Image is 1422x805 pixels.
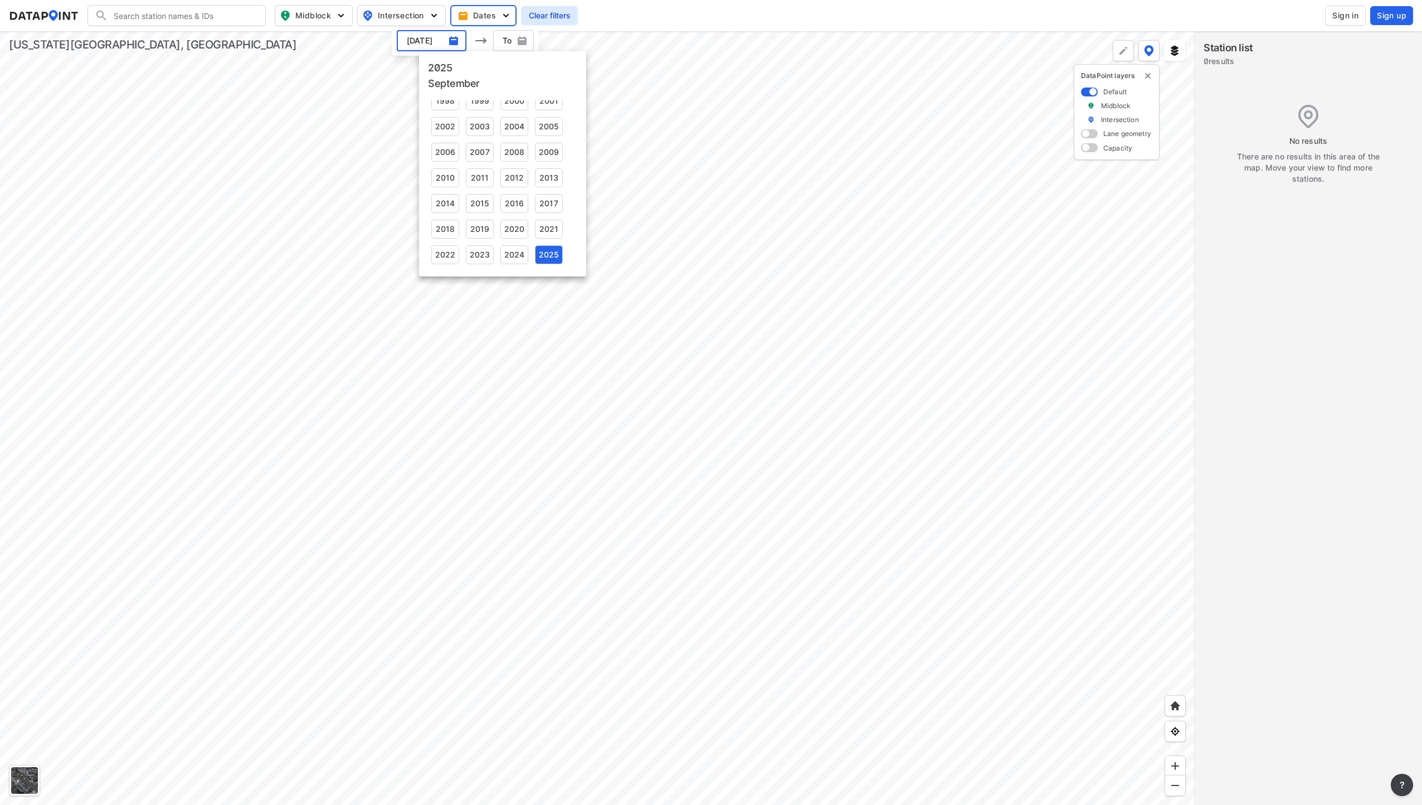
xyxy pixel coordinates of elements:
div: 2016 [500,194,528,213]
div: 2000 [500,91,528,110]
div: 2014 [431,194,459,213]
div: 2017 [535,194,563,213]
div: 2009 [535,143,563,162]
div: 2010 [431,168,459,187]
div: 2011 [466,168,494,187]
div: 2012 [500,168,528,187]
button: 2025 [428,60,452,76]
div: 2006 [431,143,459,162]
div: 2019 [466,220,494,239]
div: 2005 [535,117,563,136]
div: 2025 [535,245,563,264]
div: 2020 [500,220,528,239]
div: 2008 [500,143,528,162]
div: 2003 [466,117,494,136]
div: 2007 [466,143,494,162]
div: 1999 [466,91,494,110]
div: 2015 [466,194,494,213]
div: 2001 [535,91,563,110]
div: 2021 [535,220,563,239]
div: 2024 [500,245,528,264]
div: 1998 [431,91,459,110]
div: 2018 [431,220,459,239]
div: 2023 [466,245,494,264]
div: 2022 [431,245,459,264]
button: September [428,76,480,91]
div: 2013 [535,168,563,187]
div: 2004 [500,117,528,136]
div: 2002 [431,117,459,136]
